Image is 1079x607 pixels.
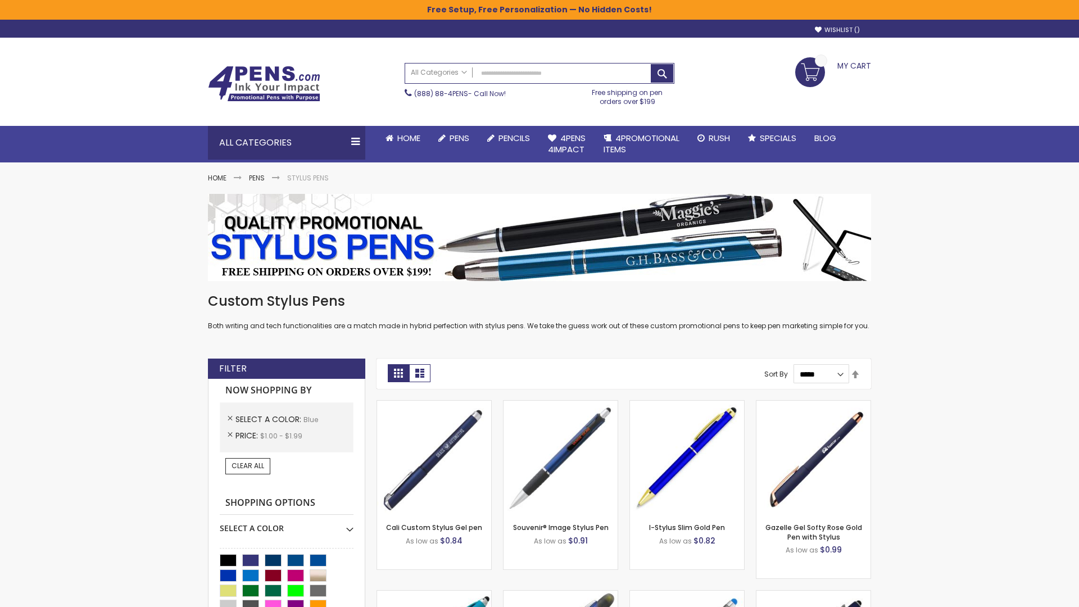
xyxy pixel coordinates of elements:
[604,132,679,155] span: 4PROMOTIONAL ITEMS
[820,544,842,555] span: $0.99
[303,415,318,424] span: Blue
[539,126,595,162] a: 4Pens4impact
[805,126,845,151] a: Blog
[225,458,270,474] a: Clear All
[411,68,467,77] span: All Categories
[405,64,473,82] a: All Categories
[688,126,739,151] a: Rush
[220,491,353,515] strong: Shopping Options
[377,126,429,151] a: Home
[386,523,482,532] a: Cali Custom Stylus Gel pen
[630,590,744,600] a: Islander Softy Gel with Stylus - ColorJet Imprint-Blue
[208,126,365,160] div: All Categories
[693,535,715,546] span: $0.82
[478,126,539,151] a: Pencils
[756,590,871,600] a: Custom Soft Touch® Metal Pens with Stylus-Blue
[287,173,329,183] strong: Stylus Pens
[450,132,469,144] span: Pens
[429,126,478,151] a: Pens
[649,523,725,532] a: I-Stylus Slim Gold Pen
[235,430,260,441] span: Price
[235,414,303,425] span: Select A Color
[534,536,566,546] span: As low as
[208,292,871,331] div: Both writing and tech functionalities are a match made in hybrid perfection with stylus pens. We ...
[377,401,491,515] img: Cali Custom Stylus Gel pen-Blue
[815,26,860,34] a: Wishlist
[595,126,688,162] a: 4PROMOTIONALITEMS
[397,132,420,144] span: Home
[739,126,805,151] a: Specials
[208,292,871,310] h1: Custom Stylus Pens
[513,523,609,532] a: Souvenir® Image Stylus Pen
[388,364,409,382] strong: Grid
[232,461,264,470] span: Clear All
[504,401,618,515] img: Souvenir® Image Stylus Pen-Blue
[756,400,871,410] a: Gazelle Gel Softy Rose Gold Pen with Stylus-Blue
[219,363,247,375] strong: Filter
[568,535,588,546] span: $0.91
[764,369,788,379] label: Sort By
[220,379,353,402] strong: Now Shopping by
[709,132,730,144] span: Rush
[504,590,618,600] a: Souvenir® Jalan Highlighter Stylus Pen Combo-Blue
[377,400,491,410] a: Cali Custom Stylus Gel pen-Blue
[406,536,438,546] span: As low as
[760,132,796,144] span: Specials
[377,590,491,600] a: Neon Stylus Highlighter-Pen Combo-Blue
[756,401,871,515] img: Gazelle Gel Softy Rose Gold Pen with Stylus-Blue
[630,400,744,410] a: I-Stylus Slim Gold-Blue
[414,89,468,98] a: (888) 88-4PENS
[249,173,265,183] a: Pens
[630,401,744,515] img: I-Stylus Slim Gold-Blue
[220,515,353,534] div: Select A Color
[440,535,463,546] span: $0.84
[208,173,226,183] a: Home
[581,84,675,106] div: Free shipping on pen orders over $199
[414,89,506,98] span: - Call Now!
[498,132,530,144] span: Pencils
[765,523,862,541] a: Gazelle Gel Softy Rose Gold Pen with Stylus
[208,194,871,281] img: Stylus Pens
[504,400,618,410] a: Souvenir® Image Stylus Pen-Blue
[814,132,836,144] span: Blog
[786,545,818,555] span: As low as
[548,132,586,155] span: 4Pens 4impact
[260,431,302,441] span: $1.00 - $1.99
[659,536,692,546] span: As low as
[208,66,320,102] img: 4Pens Custom Pens and Promotional Products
